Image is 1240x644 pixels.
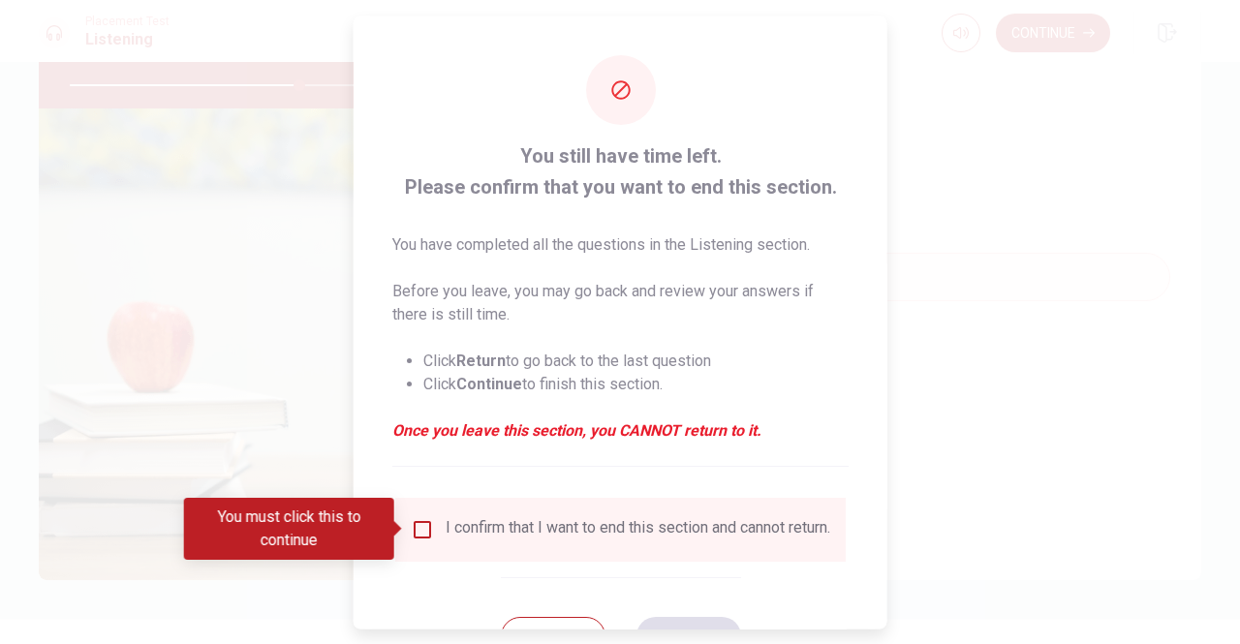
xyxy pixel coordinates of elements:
li: Click to go back to the last question [423,349,849,372]
li: Click to finish this section. [423,372,849,395]
div: You must click this to continue [184,498,394,560]
em: Once you leave this section, you CANNOT return to it. [392,418,849,442]
span: You still have time left. Please confirm that you want to end this section. [392,139,849,201]
strong: Continue [456,374,522,392]
p: Before you leave, you may go back and review your answers if there is still time. [392,279,849,325]
span: You must click this to continue [411,517,434,540]
div: I confirm that I want to end this section and cannot return. [446,517,830,540]
strong: Return [456,351,506,369]
p: You have completed all the questions in the Listening section. [392,232,849,256]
